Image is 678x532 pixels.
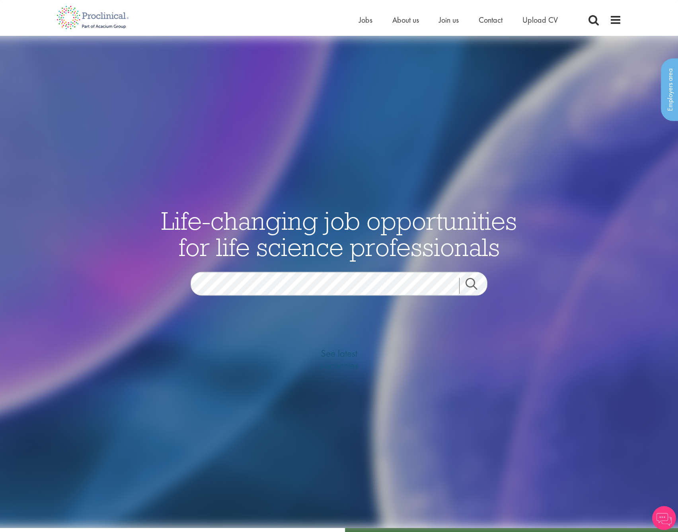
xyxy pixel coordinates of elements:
a: Contact [479,15,503,25]
span: See latest vacancies [299,347,379,371]
a: Upload CV [522,15,558,25]
img: Chatbot [652,506,676,530]
a: Jobs [359,15,372,25]
a: Join us [439,15,459,25]
a: Job search submit button [459,278,493,293]
a: About us [392,15,419,25]
a: See latestvacancies [299,315,379,403]
span: Life-changing job opportunities for life science professionals [161,204,517,262]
